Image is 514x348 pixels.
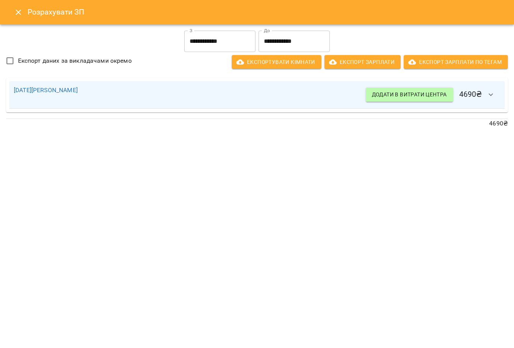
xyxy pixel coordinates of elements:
[366,88,453,101] button: Додати в витрати центра
[6,119,508,128] p: 4690 ₴
[28,6,505,18] h6: Розрахувати ЗП
[18,56,132,65] span: Експорт даних за викладачами окремо
[331,57,395,67] span: Експорт Зарплати
[366,86,500,104] h6: 4690 ₴
[232,55,321,69] button: Експортувати кімнати
[372,90,447,99] span: Додати в витрати центра
[14,86,78,94] a: [DATE][PERSON_NAME]
[9,3,28,21] button: Close
[404,55,508,69] button: Експорт Зарплати по тегам
[238,57,315,67] span: Експортувати кімнати
[410,57,502,67] span: Експорт Зарплати по тегам
[324,55,401,69] button: Експорт Зарплати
